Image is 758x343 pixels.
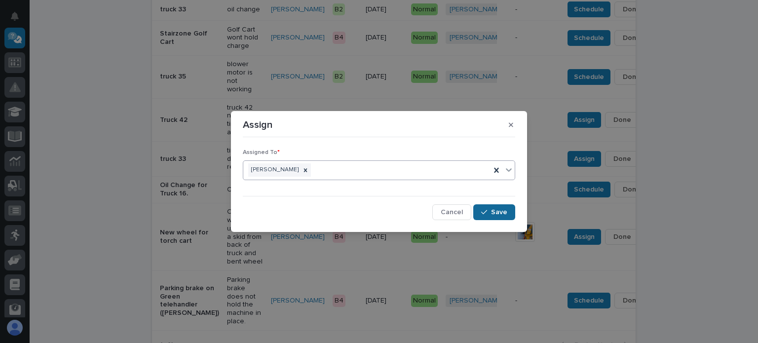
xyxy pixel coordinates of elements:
[473,204,515,220] button: Save
[491,208,507,217] span: Save
[432,204,471,220] button: Cancel
[243,119,272,131] p: Assign
[243,150,280,155] span: Assigned To
[441,208,463,217] span: Cancel
[248,163,300,177] div: [PERSON_NAME]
